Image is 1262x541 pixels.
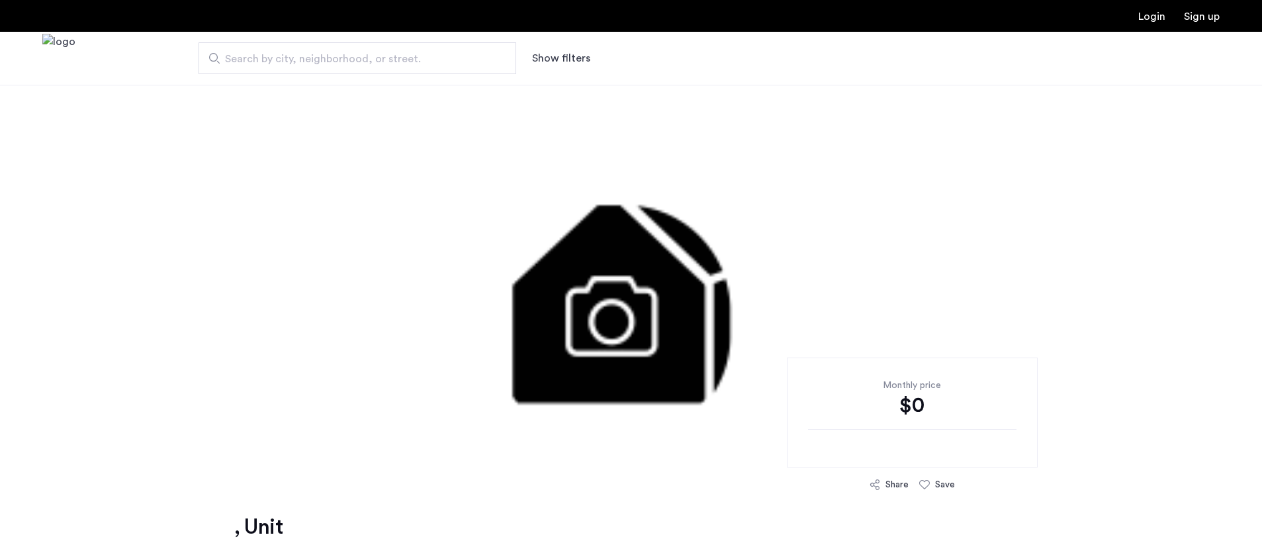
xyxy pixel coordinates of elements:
a: Cazamio Logo [42,34,75,83]
img: 3.gif [227,85,1034,482]
div: $0 [808,392,1016,418]
a: Login [1138,11,1165,22]
span: Search by city, neighborhood, or street. [225,51,479,67]
div: Share [885,478,909,491]
img: logo [42,34,75,83]
button: Show or hide filters [532,50,590,66]
a: Registration [1184,11,1220,22]
h1: , Unit [234,514,283,540]
div: Monthly price [808,379,1016,392]
div: Save [935,478,955,491]
input: Apartment Search [199,42,516,74]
